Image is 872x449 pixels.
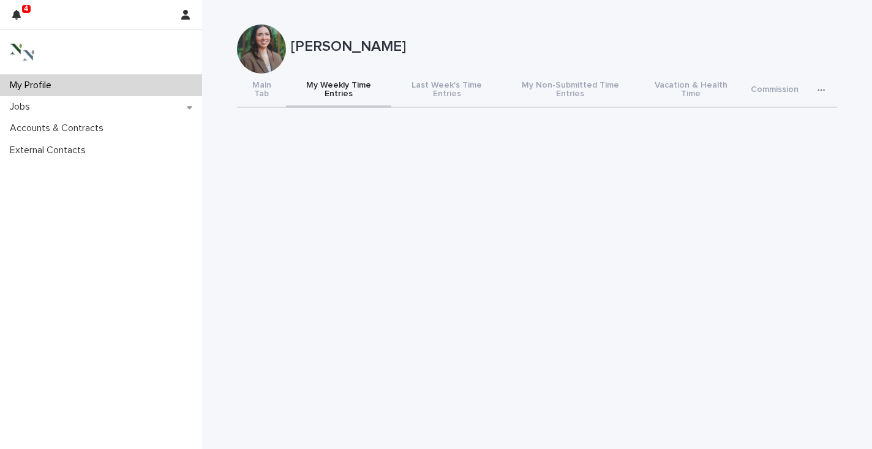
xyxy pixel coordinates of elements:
p: [PERSON_NAME] [291,38,832,56]
p: External Contacts [5,145,96,156]
img: 3bAFpBnQQY6ys9Fa9hsD [10,40,34,64]
button: Main Tab [237,74,286,108]
div: 4 [12,7,28,29]
p: Jobs [5,101,40,113]
button: My Weekly Time Entries [286,74,391,108]
button: Vacation & Health Time [639,74,743,108]
button: Last Week's Time Entries [391,74,502,108]
button: My Non-Submitted Time Entries [502,74,639,108]
p: 4 [24,4,28,13]
p: My Profile [5,80,61,91]
p: Accounts & Contracts [5,123,113,134]
button: Commission [743,74,806,108]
